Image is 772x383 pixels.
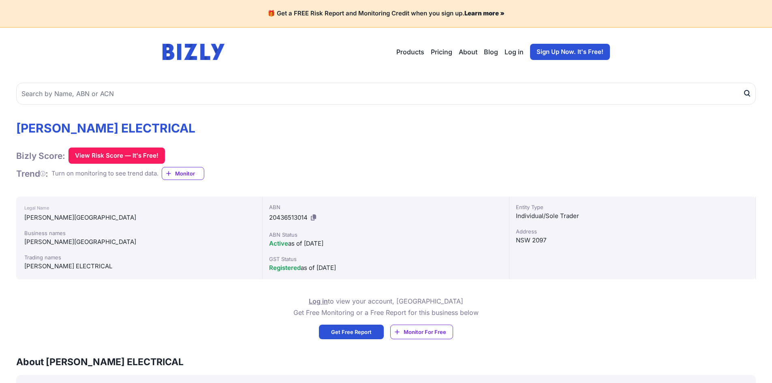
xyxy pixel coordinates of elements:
[293,295,479,318] p: to view your account, [GEOGRAPHIC_DATA] Get Free Monitoring or a Free Report for this business below
[68,148,165,164] button: View Risk Score — It's Free!
[16,168,48,179] h1: Trend :
[162,167,204,180] a: Monitor
[24,203,254,213] div: Legal Name
[24,253,254,261] div: Trading names
[175,169,204,178] span: Monitor
[459,47,477,57] a: About
[24,261,254,271] div: [PERSON_NAME] ELECTRICAL
[404,328,446,336] span: Monitor For Free
[516,235,749,245] div: NSW 2097
[24,213,254,223] div: [PERSON_NAME][GEOGRAPHIC_DATA]
[319,325,384,339] a: Get Free Report
[309,297,328,305] a: Log in
[505,47,524,57] a: Log in
[269,231,502,239] div: ABN Status
[269,255,502,263] div: GST Status
[390,325,453,339] a: Monitor For Free
[24,237,254,247] div: [PERSON_NAME][GEOGRAPHIC_DATA]
[10,10,762,17] h4: 🎁 Get a FREE Risk Report and Monitoring Credit when you sign up.
[16,150,65,161] h1: Bizly Score:
[396,47,424,57] button: Products
[269,203,502,211] div: ABN
[431,47,452,57] a: Pricing
[269,240,288,247] span: Active
[331,328,372,336] span: Get Free Report
[484,47,498,57] a: Blog
[516,227,749,235] div: Address
[516,203,749,211] div: Entity Type
[24,229,254,237] div: Business names
[269,239,502,248] div: as of [DATE]
[464,9,505,17] a: Learn more »
[269,264,301,272] span: Registered
[269,214,308,221] span: 20436513014
[516,211,749,221] div: Individual/Sole Trader
[16,121,204,135] h1: [PERSON_NAME] ELECTRICAL
[16,355,756,368] h3: About [PERSON_NAME] ELECTRICAL
[530,44,610,60] a: Sign Up Now. It's Free!
[16,83,756,105] input: Search by Name, ABN or ACN
[51,169,158,178] div: Turn on monitoring to see trend data.
[269,263,502,273] div: as of [DATE]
